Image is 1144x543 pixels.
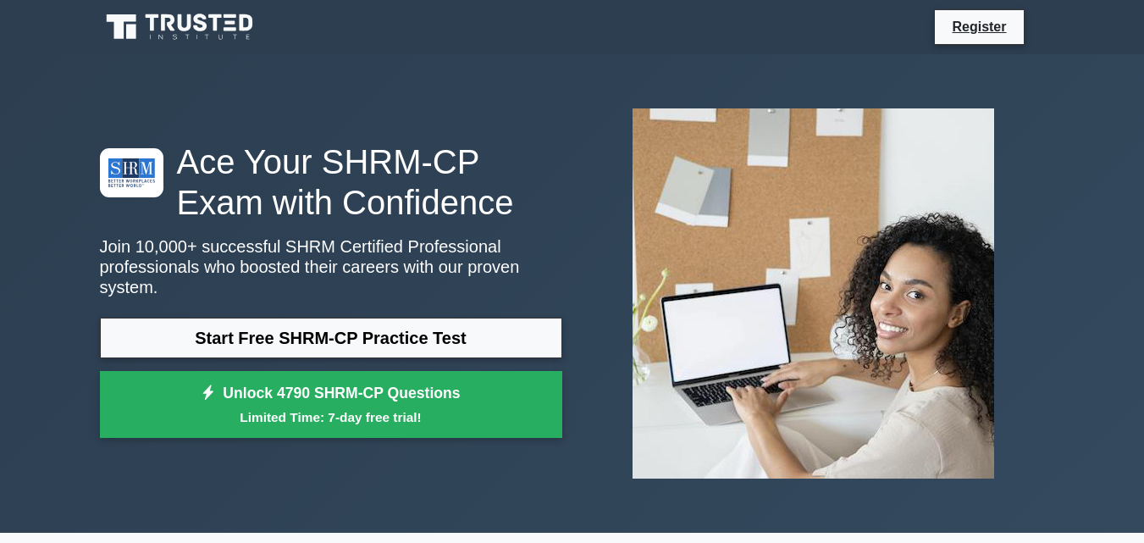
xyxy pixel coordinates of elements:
[100,141,562,223] h1: Ace Your SHRM-CP Exam with Confidence
[100,318,562,358] a: Start Free SHRM-CP Practice Test
[942,16,1016,37] a: Register
[100,371,562,439] a: Unlock 4790 SHRM-CP QuestionsLimited Time: 7-day free trial!
[100,236,562,297] p: Join 10,000+ successful SHRM Certified Professional professionals who boosted their careers with ...
[121,407,541,427] small: Limited Time: 7-day free trial!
